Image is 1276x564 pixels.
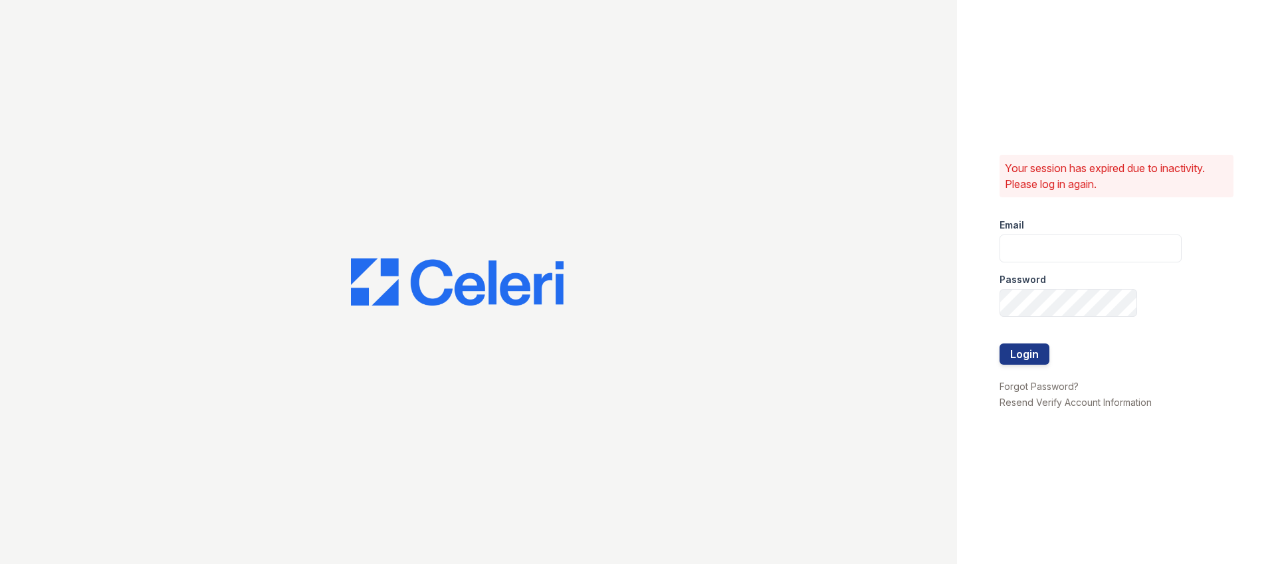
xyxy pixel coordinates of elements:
a: Resend Verify Account Information [1000,397,1152,408]
p: Your session has expired due to inactivity. Please log in again. [1005,160,1228,192]
a: Forgot Password? [1000,381,1079,392]
label: Email [1000,219,1024,232]
button: Login [1000,343,1049,365]
img: CE_Logo_Blue-a8612792a0a2168367f1c8372b55b34899dd931a85d93a1a3d3e32e68fde9ad4.png [351,258,564,306]
label: Password [1000,273,1046,286]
